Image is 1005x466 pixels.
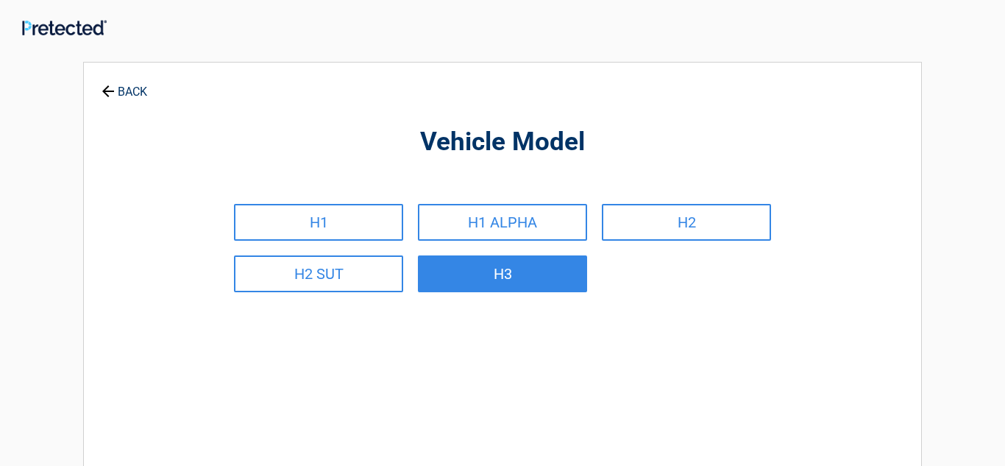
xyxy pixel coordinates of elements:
[418,204,587,241] a: H1 ALPHA
[165,125,840,160] h2: Vehicle Model
[602,204,771,241] a: H2
[234,255,403,292] a: H2 SUT
[22,20,107,35] img: Main Logo
[99,72,150,98] a: BACK
[234,204,403,241] a: H1
[418,255,587,292] a: H3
